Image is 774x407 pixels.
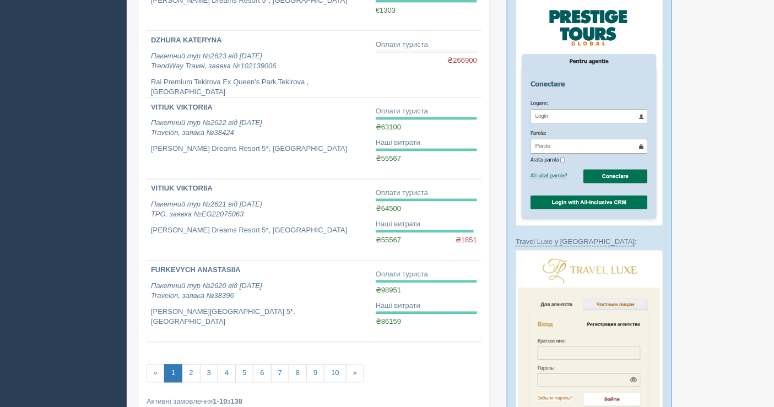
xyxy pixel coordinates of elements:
a: FURKEVYCH ANASTASIIA Пакетний тур №2620 від [DATE]Travelon, заявка №38396 [PERSON_NAME][GEOGRAPHI... [147,261,371,342]
span: ₴64500 [376,205,401,213]
i: Пакетний тур №2620 від [DATE] Travelon, заявка №38396 [151,282,262,301]
span: ₴55567 [376,155,401,163]
a: 2 [182,365,200,383]
p: [PERSON_NAME] Dreams Resort 5*, [GEOGRAPHIC_DATA] [151,144,367,155]
div: Оплати туриста [376,40,477,50]
a: 5 [235,365,253,383]
a: 9 [306,365,324,383]
p: Rai Premium Tekirova Ex Queen's Park Tekirova , [GEOGRAPHIC_DATA] [151,77,367,97]
p: [PERSON_NAME][GEOGRAPHIC_DATA] 5*, [GEOGRAPHIC_DATA] [151,307,367,328]
b: FURKEVYCH ANASTASIIA [151,266,241,274]
a: 1 [164,365,182,383]
a: » [346,365,364,383]
span: ₴98951 [376,286,401,295]
span: « [147,365,165,383]
b: VITIUK VIKTORIIA [151,184,213,193]
a: 4 [218,365,236,383]
b: DZHURA KATERYNA [151,36,222,44]
div: Оплати туриста [376,107,477,117]
span: ₴55567 [376,236,401,245]
p: : [516,237,663,247]
div: Наші витрати [376,301,477,312]
span: €1303 [376,6,396,14]
span: ₴86159 [376,318,401,326]
a: DZHURA KATERYNA Пакетний тур №2623 від [DATE]TrendWay Travel, заявка №102139006 Rai Premium Tekir... [147,31,371,97]
a: VITIUK VIKTORIIA Пакетний тур №2622 від [DATE]Travelon, заявка №38424 [PERSON_NAME] Dreams Resort... [147,98,371,179]
a: 3 [200,365,218,383]
div: Оплати туриста [376,270,477,280]
div: Активні замовлення з [147,397,481,407]
p: [PERSON_NAME] Dreams Resort 5*, [GEOGRAPHIC_DATA] [151,226,367,236]
span: ₴63100 [376,123,401,132]
a: 8 [289,365,307,383]
b: 138 [231,398,243,406]
div: Наші витрати [376,220,477,230]
i: Пакетний тур №2623 від [DATE] TrendWay Travel, заявка №102139006 [151,52,277,70]
div: Наші витрати [376,138,477,149]
i: Пакетний тур №2621 від [DATE] TPG, заявка №EG22075063 [151,200,262,219]
a: 10 [324,365,346,383]
i: Пакетний тур №2622 від [DATE] Travelon, заявка №38424 [151,119,262,138]
span: ₴1851 [456,236,477,246]
div: Оплати туриста [376,188,477,199]
a: 6 [253,365,271,383]
a: Travel Luxe у [GEOGRAPHIC_DATA] [516,238,635,247]
b: 1-10 [213,398,228,406]
a: 7 [271,365,289,383]
a: VITIUK VIKTORIIA Пакетний тур №2621 від [DATE]TPG, заявка №EG22075063 [PERSON_NAME] Dreams Resort... [147,180,371,261]
b: VITIUK VIKTORIIA [151,103,213,111]
span: ₴266900 [448,56,477,66]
